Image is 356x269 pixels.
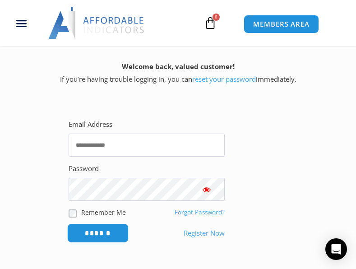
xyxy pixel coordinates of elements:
[244,15,319,33] a: MEMBERS AREA
[189,178,225,201] button: Show password
[48,7,145,39] img: LogoAI | Affordable Indicators – NinjaTrader
[16,60,340,86] p: If you’re having trouble logging in, you can immediately.
[122,62,235,71] strong: Welcome back, valued customer!
[69,118,112,131] label: Email Address
[81,208,126,217] label: Remember Me
[213,14,220,21] span: 0
[184,227,225,240] a: Register Now
[4,14,39,32] div: Menu Toggle
[69,162,99,175] label: Password
[175,208,225,216] a: Forgot Password?
[253,21,310,28] span: MEMBERS AREA
[325,238,347,260] div: Open Intercom Messenger
[192,74,256,83] a: reset your password
[190,10,230,36] a: 0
